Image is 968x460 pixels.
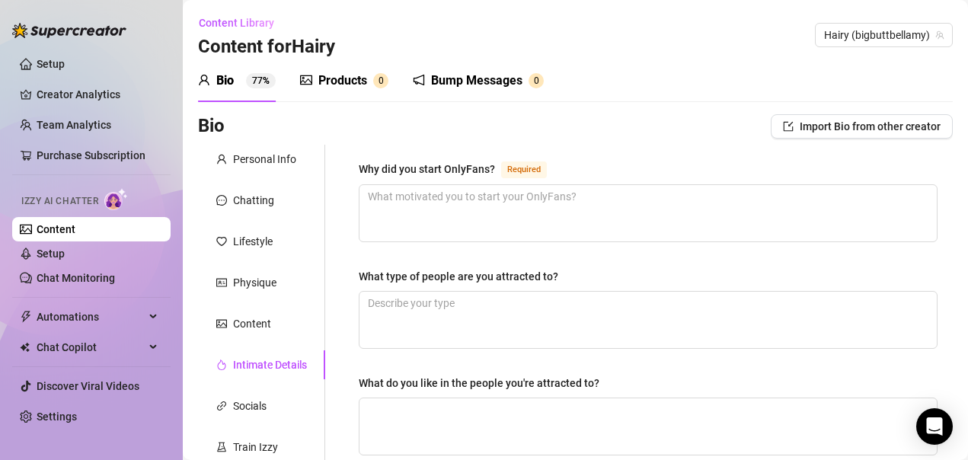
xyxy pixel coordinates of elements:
[37,58,65,70] a: Setup
[529,73,544,88] sup: 0
[800,120,941,133] span: Import Bio from other creator
[216,277,227,288] span: idcard
[198,11,286,35] button: Content Library
[199,17,274,29] span: Content Library
[373,73,388,88] sup: 0
[216,359,227,370] span: fire
[359,161,495,177] div: Why did you start OnlyFans?
[198,35,335,59] h3: Content for Hairy
[359,268,569,285] label: What type of people are you attracted to?
[216,442,227,452] span: experiment
[37,119,111,131] a: Team Analytics
[216,318,227,329] span: picture
[198,114,225,139] h3: Bio
[413,74,425,86] span: notification
[37,305,145,329] span: Automations
[216,195,227,206] span: message
[233,274,276,291] div: Physique
[359,160,564,178] label: Why did you start OnlyFans?
[21,194,98,209] span: Izzy AI Chatter
[359,292,937,348] textarea: What type of people are you attracted to?
[431,72,522,90] div: Bump Messages
[359,268,558,285] div: What type of people are you attracted to?
[233,315,271,332] div: Content
[216,401,227,411] span: link
[216,154,227,165] span: user
[233,151,296,168] div: Personal Info
[824,24,944,46] span: Hairy (bigbuttbellamy)
[37,335,145,359] span: Chat Copilot
[359,375,610,391] label: What do you like in the people you're attracted to?
[233,192,274,209] div: Chatting
[37,82,158,107] a: Creator Analytics
[771,114,953,139] button: Import Bio from other creator
[916,408,953,445] div: Open Intercom Messenger
[233,233,273,250] div: Lifestyle
[501,161,547,178] span: Required
[37,410,77,423] a: Settings
[233,398,267,414] div: Socials
[12,23,126,38] img: logo-BBDzfeDw.svg
[104,188,128,210] img: AI Chatter
[20,342,30,353] img: Chat Copilot
[233,439,278,455] div: Train Izzy
[935,30,944,40] span: team
[37,248,65,260] a: Setup
[20,311,32,323] span: thunderbolt
[300,74,312,86] span: picture
[246,73,276,88] sup: 77%
[233,356,307,373] div: Intimate Details
[359,398,937,455] textarea: What do you like in the people you're attracted to?
[783,121,794,132] span: import
[198,74,210,86] span: user
[216,236,227,247] span: heart
[359,375,599,391] div: What do you like in the people you're attracted to?
[37,272,115,284] a: Chat Monitoring
[37,223,75,235] a: Content
[359,185,937,241] textarea: Why did you start OnlyFans?
[37,149,145,161] a: Purchase Subscription
[37,380,139,392] a: Discover Viral Videos
[216,72,234,90] div: Bio
[318,72,367,90] div: Products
